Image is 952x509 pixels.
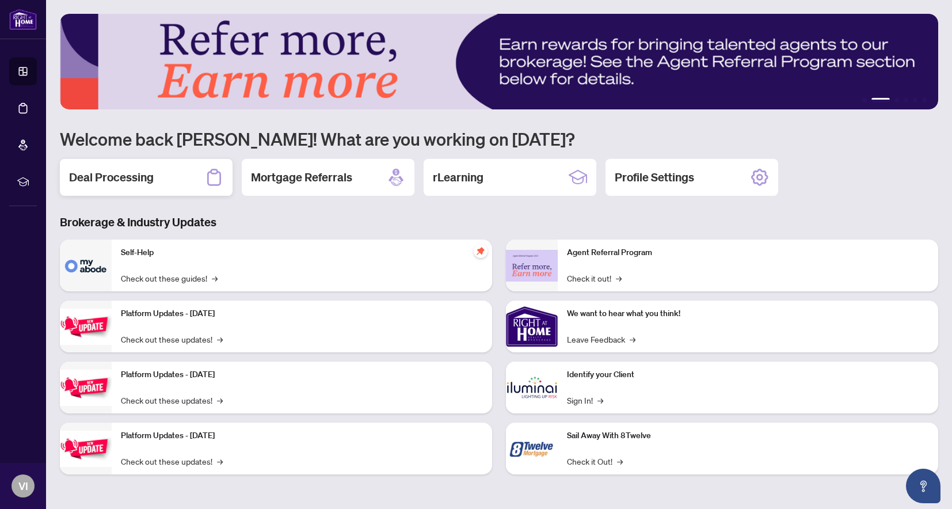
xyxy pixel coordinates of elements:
[217,394,223,407] span: →
[567,333,635,345] a: Leave Feedback→
[567,369,929,381] p: Identify your Client
[862,98,867,102] button: 1
[567,394,603,407] a: Sign In!→
[615,169,694,185] h2: Profile Settings
[617,455,623,468] span: →
[217,455,223,468] span: →
[567,246,929,259] p: Agent Referral Program
[60,240,112,291] img: Self-Help
[60,128,938,150] h1: Welcome back [PERSON_NAME]! What are you working on [DATE]?
[474,244,488,258] span: pushpin
[567,455,623,468] a: Check it Out!→
[630,333,635,345] span: →
[906,469,940,503] button: Open asap
[121,455,223,468] a: Check out these updates!→
[121,307,483,320] p: Platform Updates - [DATE]
[212,272,218,284] span: →
[567,307,929,320] p: We want to hear what you think!
[60,431,112,467] img: Platform Updates - June 23, 2025
[567,430,929,442] p: Sail Away With 8Twelve
[121,246,483,259] p: Self-Help
[904,98,908,102] button: 4
[121,369,483,381] p: Platform Updates - [DATE]
[597,394,603,407] span: →
[60,309,112,345] img: Platform Updates - July 21, 2025
[567,272,622,284] a: Check it out!→
[506,362,558,413] img: Identify your Client
[9,9,37,30] img: logo
[433,169,483,185] h2: rLearning
[60,370,112,406] img: Platform Updates - July 8, 2025
[60,214,938,230] h3: Brokerage & Industry Updates
[506,423,558,474] img: Sail Away With 8Twelve
[69,169,154,185] h2: Deal Processing
[121,394,223,407] a: Check out these updates!→
[251,169,352,185] h2: Mortgage Referrals
[871,98,890,102] button: 2
[922,98,927,102] button: 6
[121,333,223,345] a: Check out these updates!→
[121,272,218,284] a: Check out these guides!→
[217,333,223,345] span: →
[894,98,899,102] button: 3
[60,14,938,109] img: Slide 1
[506,301,558,352] img: We want to hear what you think!
[616,272,622,284] span: →
[18,478,28,494] span: VI
[506,250,558,282] img: Agent Referral Program
[121,430,483,442] p: Platform Updates - [DATE]
[913,98,917,102] button: 5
